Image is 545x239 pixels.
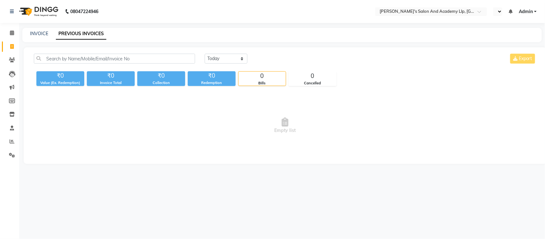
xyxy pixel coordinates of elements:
img: logo [16,3,60,20]
div: Collection [137,80,185,86]
span: Admin [519,8,533,15]
div: Invoice Total [87,80,135,86]
span: Empty list [34,94,536,158]
div: ₹0 [137,71,185,80]
div: ₹0 [87,71,135,80]
div: Bills [238,81,286,86]
div: Value (Ex. Redemption) [36,80,84,86]
a: INVOICE [30,31,48,36]
div: Cancelled [289,81,336,86]
input: Search by Name/Mobile/Email/Invoice No [34,54,195,64]
b: 08047224946 [70,3,98,20]
div: Redemption [188,80,236,86]
div: ₹0 [36,71,84,80]
div: ₹0 [188,71,236,80]
div: 0 [238,72,286,81]
div: 0 [289,72,336,81]
a: PREVIOUS INVOICES [56,28,106,40]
